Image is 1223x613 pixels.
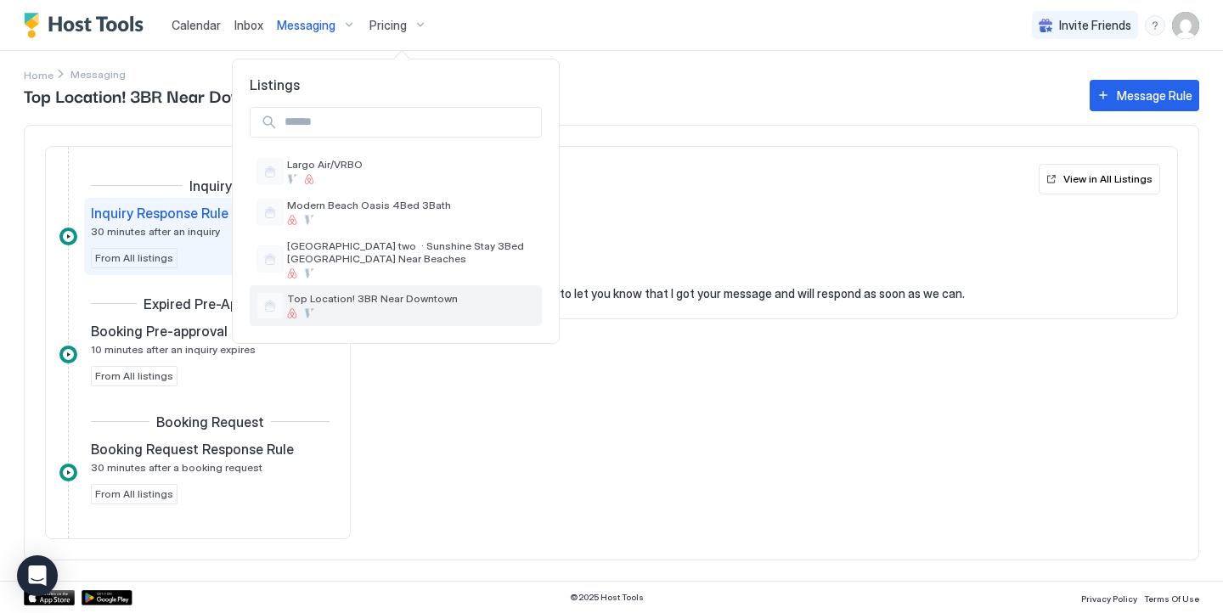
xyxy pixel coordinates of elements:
[278,108,541,137] input: Input Field
[287,239,535,265] span: [GEOGRAPHIC_DATA] two · Sunshine Stay 3Bed [GEOGRAPHIC_DATA] Near Beaches
[287,199,535,211] span: Modern Beach Oasis 4Bed 3Bath
[233,76,559,93] span: Listings
[287,292,535,305] span: Top Location! 3BR Near Downtown
[17,555,58,596] div: Open Intercom Messenger
[287,158,535,171] span: Largo Air/VRBO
